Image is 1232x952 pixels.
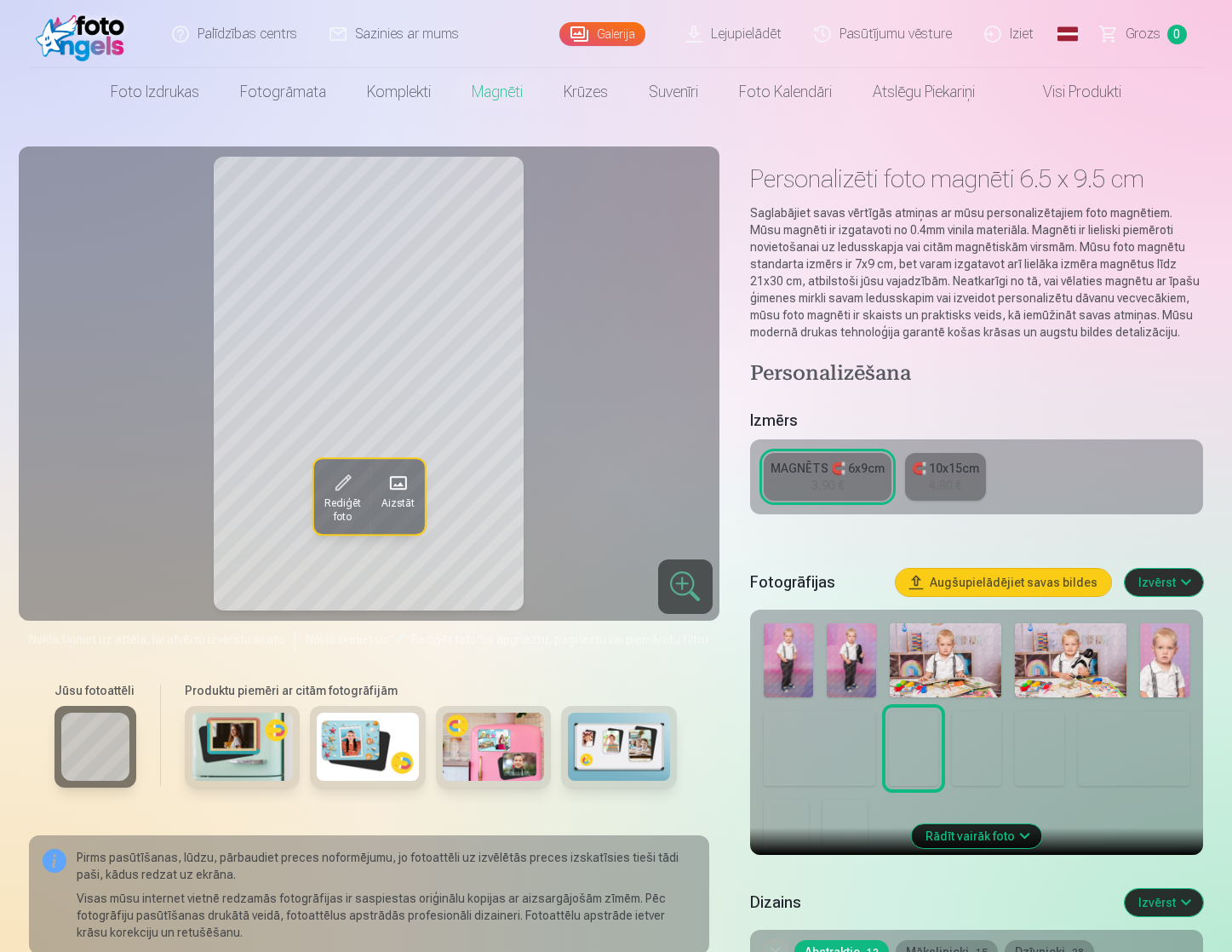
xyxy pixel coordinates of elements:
[313,460,370,535] button: Rediģēt foto
[77,849,696,883] p: Pirms pasūtīšanas, lūdzu, pārbaudiet preces noformējumu, jo fotoattēli uz izvēlētās preces izskat...
[477,633,482,646] span: "
[750,163,1204,194] h1: Personalizēti foto magnēti 6.5 x 9.5 cm
[324,497,360,525] span: Rediģēt foto
[347,68,451,116] a: Komplekti
[36,7,134,61] img: /fa1
[896,569,1111,596] button: Augšupielādējiet savas bildes
[929,477,961,494] div: 4,80 €
[1167,25,1187,44] span: 0
[482,633,708,646] span: lai apgrieztu, pagrieztu vai piemērotu filtru
[370,460,424,535] button: Aizstāt
[912,460,979,477] div: 🧲 10x15cm
[912,824,1042,848] button: Rādīt vairāk foto
[995,68,1142,116] a: Visi produkti
[389,633,394,646] span: "
[750,571,883,594] h5: Fotogrāfijas
[1125,569,1203,596] button: Izvērst
[178,682,684,699] h6: Produktu piemēri ar citām fotogrāfijām
[719,68,852,116] a: Foto kalendāri
[220,68,347,116] a: Fotogrāmata
[811,477,844,494] div: 3,90 €
[905,453,986,501] a: 🧲 10x15cm4,80 €
[1125,889,1203,916] button: Izvērst
[750,409,1204,433] h5: Izmērs
[750,204,1204,341] p: Saglabājiet savas vērtīgās atmiņas ar mūsu personalizētajiem foto magnētiem. Mūsu magnēti ir izga...
[750,891,1112,915] h5: Dizains
[543,68,628,116] a: Krūzes
[90,68,220,116] a: Foto izdrukas
[381,497,414,511] span: Aizstāt
[559,22,645,46] a: Galerija
[451,68,543,116] a: Magnēti
[411,633,477,646] span: Rediģēt foto
[77,890,696,941] p: Visas mūsu internet vietnē redzamās fotogrāfijas ir saspiestas oriģinālu kopijas ar aizsargājošām...
[29,631,284,648] span: Noklikšķiniet uz attēla, lai atvērtu izvērstu skatu
[750,361,1204,388] h4: Personalizēšana
[306,633,389,646] span: Noklikšķiniet uz
[1126,24,1160,44] span: Grozs
[54,682,136,699] h6: Jūsu fotoattēli
[764,453,891,501] a: MAGNĒTS 🧲 6x9cm3,90 €
[628,68,719,116] a: Suvenīri
[852,68,995,116] a: Atslēgu piekariņi
[771,460,885,477] div: MAGNĒTS 🧲 6x9cm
